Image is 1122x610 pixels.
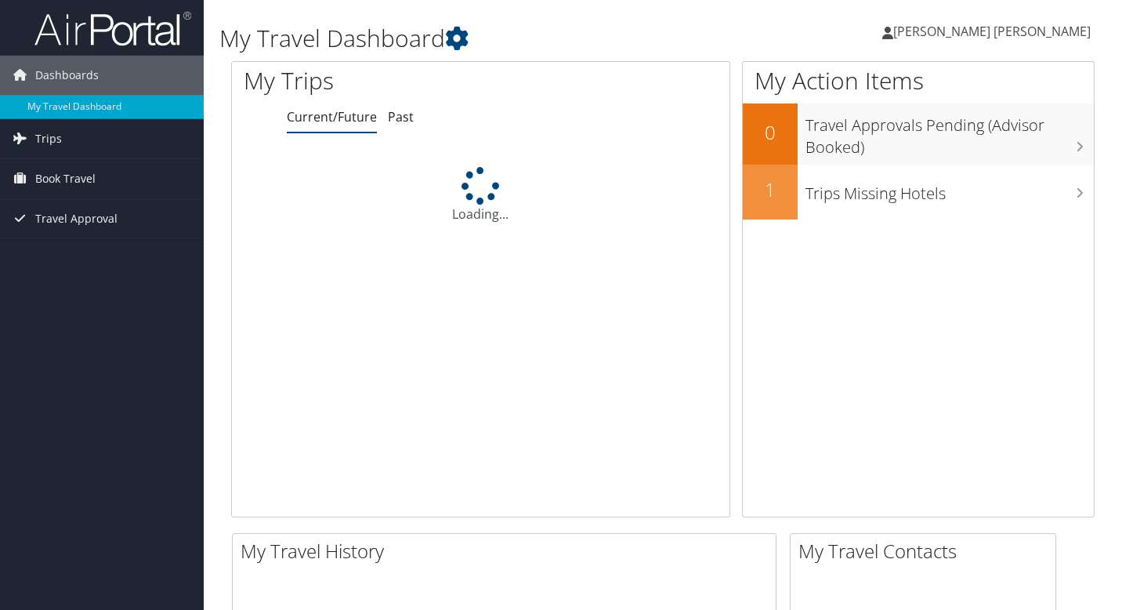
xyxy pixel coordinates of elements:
[35,199,118,238] span: Travel Approval
[743,64,1094,97] h1: My Action Items
[743,103,1094,164] a: 0Travel Approvals Pending (Advisor Booked)
[244,64,510,97] h1: My Trips
[34,10,191,47] img: airportal-logo.png
[743,176,798,203] h2: 1
[798,538,1055,565] h2: My Travel Contacts
[35,56,99,95] span: Dashboards
[35,119,62,158] span: Trips
[743,119,798,146] h2: 0
[743,165,1094,220] a: 1Trips Missing Hotels
[893,23,1091,40] span: [PERSON_NAME] [PERSON_NAME]
[219,22,811,55] h1: My Travel Dashboard
[805,175,1094,205] h3: Trips Missing Hotels
[882,8,1106,55] a: [PERSON_NAME] [PERSON_NAME]
[35,159,96,198] span: Book Travel
[232,167,729,223] div: Loading...
[241,538,776,565] h2: My Travel History
[287,108,377,125] a: Current/Future
[805,107,1094,158] h3: Travel Approvals Pending (Advisor Booked)
[388,108,414,125] a: Past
